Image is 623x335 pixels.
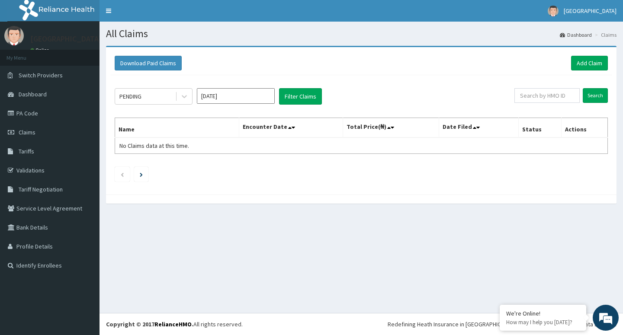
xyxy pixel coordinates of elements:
span: Dashboard [19,90,47,98]
strong: Copyright © 2017 . [106,320,193,328]
a: Previous page [120,170,124,178]
span: Tariffs [19,147,34,155]
li: Claims [593,31,617,38]
footer: All rights reserved. [100,313,623,335]
h1: All Claims [106,28,617,39]
img: User Image [548,6,559,16]
p: [GEOGRAPHIC_DATA] [30,35,102,43]
th: Total Price(₦) [343,118,439,138]
a: Online [30,47,51,53]
th: Status [518,118,561,138]
th: Encounter Date [239,118,343,138]
a: Add Claim [571,56,608,70]
th: Date Filed [439,118,518,138]
img: User Image [4,26,24,45]
button: Download Paid Claims [115,56,182,70]
div: We're Online! [506,309,580,317]
a: Dashboard [560,31,592,38]
span: Claims [19,128,35,136]
th: Name [115,118,239,138]
span: [GEOGRAPHIC_DATA] [564,7,617,15]
input: Search by HMO ID [514,88,580,103]
input: Select Month and Year [197,88,275,104]
a: RelianceHMO [154,320,192,328]
div: PENDING [119,92,141,101]
a: Next page [140,170,143,178]
input: Search [583,88,608,103]
button: Filter Claims [279,88,322,105]
div: Redefining Heath Insurance in [GEOGRAPHIC_DATA] using Telemedicine and Data Science! [388,320,617,329]
th: Actions [561,118,607,138]
span: Tariff Negotiation [19,185,63,193]
span: Switch Providers [19,71,63,79]
p: How may I help you today? [506,319,580,326]
span: No Claims data at this time. [119,142,189,150]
